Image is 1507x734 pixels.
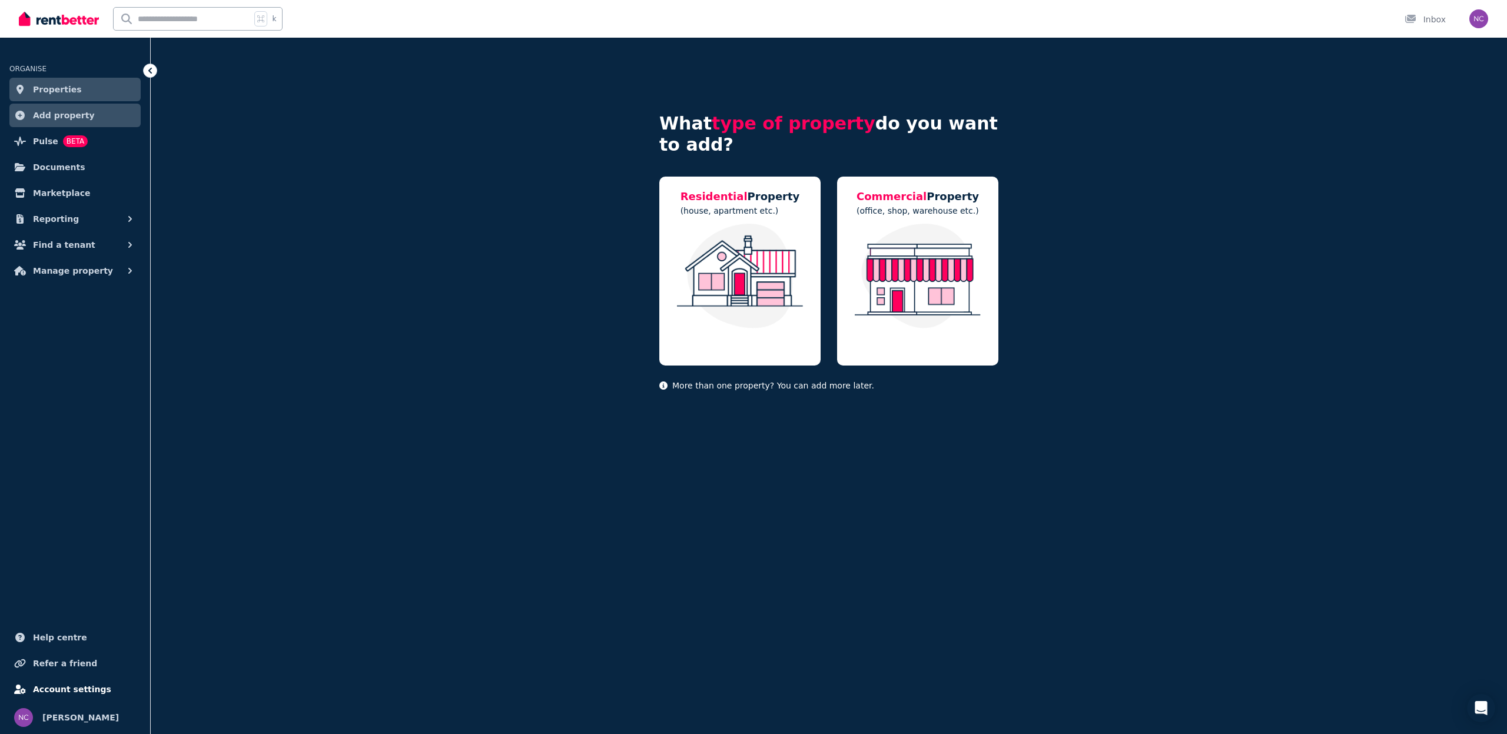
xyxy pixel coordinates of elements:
[849,224,987,328] img: Commercial Property
[42,710,119,725] span: [PERSON_NAME]
[9,65,47,73] span: ORGANISE
[9,181,141,205] a: Marketplace
[33,630,87,645] span: Help centre
[9,78,141,101] a: Properties
[33,108,95,122] span: Add property
[33,656,97,670] span: Refer a friend
[33,186,90,200] span: Marketplace
[9,104,141,127] a: Add property
[9,155,141,179] a: Documents
[33,82,82,97] span: Properties
[659,113,998,155] h4: What do you want to add?
[9,129,141,153] a: PulseBETA
[1405,14,1446,25] div: Inbox
[63,135,88,147] span: BETA
[857,190,927,202] span: Commercial
[9,677,141,701] a: Account settings
[9,626,141,649] a: Help centre
[671,224,809,328] img: Residential Property
[14,708,33,727] img: Ning Chiang
[1469,9,1488,28] img: Ning Chiang
[33,264,113,278] span: Manage property
[681,188,800,205] h5: Property
[681,205,800,217] p: (house, apartment etc.)
[33,682,111,696] span: Account settings
[33,160,85,174] span: Documents
[659,380,998,391] p: More than one property? You can add more later.
[33,238,95,252] span: Find a tenant
[9,207,141,231] button: Reporting
[712,113,875,134] span: type of property
[9,652,141,675] a: Refer a friend
[9,233,141,257] button: Find a tenant
[857,205,979,217] p: (office, shop, warehouse etc.)
[1467,694,1495,722] div: Open Intercom Messenger
[681,190,748,202] span: Residential
[33,134,58,148] span: Pulse
[19,10,99,28] img: RentBetter
[272,14,276,24] span: k
[857,188,979,205] h5: Property
[33,212,79,226] span: Reporting
[9,259,141,283] button: Manage property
